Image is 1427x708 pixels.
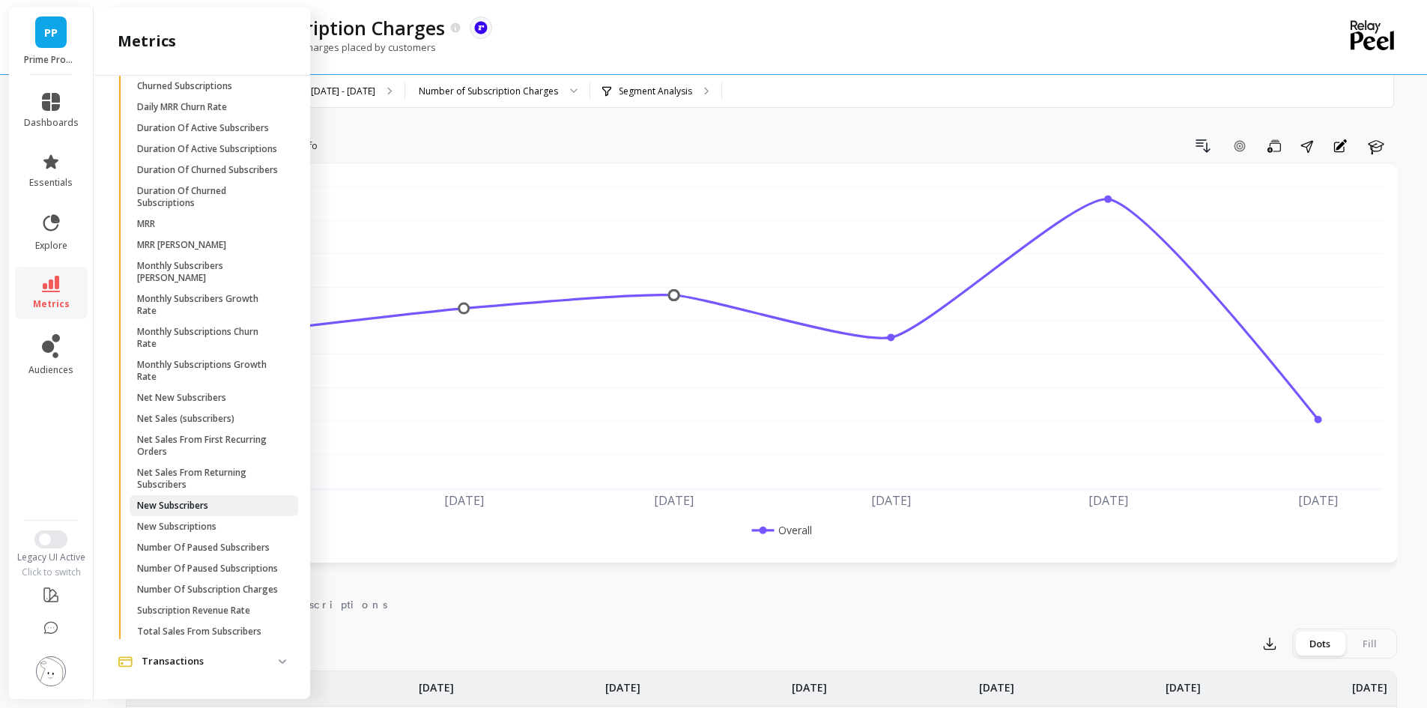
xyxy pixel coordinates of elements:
div: Dots [1295,632,1345,656]
p: Daily MRR Churn Rate [137,101,227,113]
p: Monthly Subscribers Growth Rate [137,293,280,317]
img: profile picture [36,656,66,686]
p: Duration Of Active Subscriptions [137,143,277,155]
p: [DATE] [792,671,827,695]
p: Net New Subscribers [137,392,226,404]
p: MRR [137,218,155,230]
button: Switch to New UI [34,530,67,548]
span: explore [35,240,67,252]
p: Net Sales (subscribers) [137,413,234,425]
span: audiences [28,364,73,376]
p: Net Sales From First Recurring Orders [137,434,280,458]
p: MRR [PERSON_NAME] [137,239,226,251]
p: Subscription Revenue Rate [137,605,250,617]
p: Segment Analysis [619,85,692,97]
span: essentials [29,177,73,189]
p: Monthly Subscriptions Churn Rate [137,326,280,350]
p: Duration Of Active Subscribers [137,122,269,134]
img: api.recharge.svg [474,21,488,34]
p: Monthly Subscribers [PERSON_NAME] [137,260,280,284]
img: navigation item icon [118,656,133,668]
span: Subscriptions [270,597,387,612]
span: dashboards [24,117,79,129]
p: Number Of Paused Subscriptions [137,563,278,575]
p: Number Of Subscription Charges [137,584,278,596]
p: Transactions [142,654,279,669]
p: [DATE] [419,671,454,695]
div: Fill [1345,632,1394,656]
p: [DATE] [605,671,640,695]
div: Number of Subscription Charges [419,84,558,98]
p: New Subscriptions [137,521,216,533]
p: [DATE] [1166,671,1201,695]
img: down caret icon [279,659,286,664]
p: Monthly Subscriptions Growth Rate [137,359,280,383]
h2: metrics [118,31,176,52]
p: Number Of Paused Subscribers [137,542,270,554]
p: Churned Subscriptions [137,80,232,92]
p: Net Sales From Returning Subscribers [137,467,280,491]
p: Prime Prometics™ [24,54,79,66]
p: [DATE] [979,671,1014,695]
span: metrics [33,298,70,310]
p: Duration Of Churned Subscriptions [137,185,280,209]
p: Duration Of Churned Subscribers [137,164,278,176]
div: Click to switch [9,566,94,578]
p: New Subscribers [137,500,208,512]
p: [DATE] [1352,671,1387,695]
span: PP [44,24,58,41]
div: Legacy UI Active [9,551,94,563]
nav: Tabs [126,585,1397,620]
p: Total Sales From Subscribers [137,626,261,638]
